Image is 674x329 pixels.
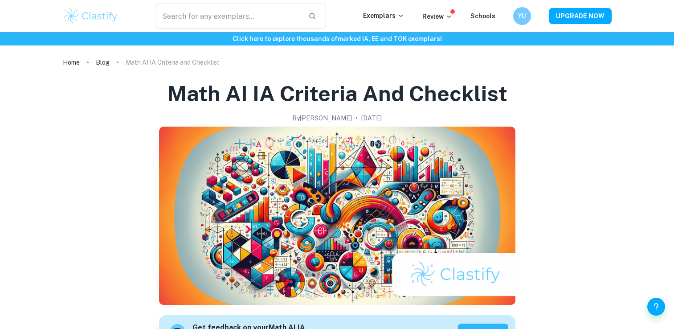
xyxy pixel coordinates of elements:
[2,34,672,44] h6: Click here to explore thousands of marked IA, EE and TOK exemplars !
[363,11,404,21] p: Exemplars
[647,298,665,316] button: Help and Feedback
[159,127,515,305] img: Math AI IA Criteria and Checklist cover image
[156,4,302,29] input: Search for any exemplars...
[549,8,612,24] button: UPGRADE NOW
[63,7,119,25] img: Clastify logo
[470,12,495,20] a: Schools
[513,7,531,25] button: YU
[292,113,352,123] h2: By [PERSON_NAME]
[126,58,220,67] p: Math AI IA Criteria and Checklist
[167,79,507,108] h1: Math AI IA Criteria and Checklist
[63,56,80,69] a: Home
[422,12,453,21] p: Review
[517,11,527,21] h6: YU
[361,113,382,123] h2: [DATE]
[355,113,358,123] p: •
[96,56,110,69] a: Blog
